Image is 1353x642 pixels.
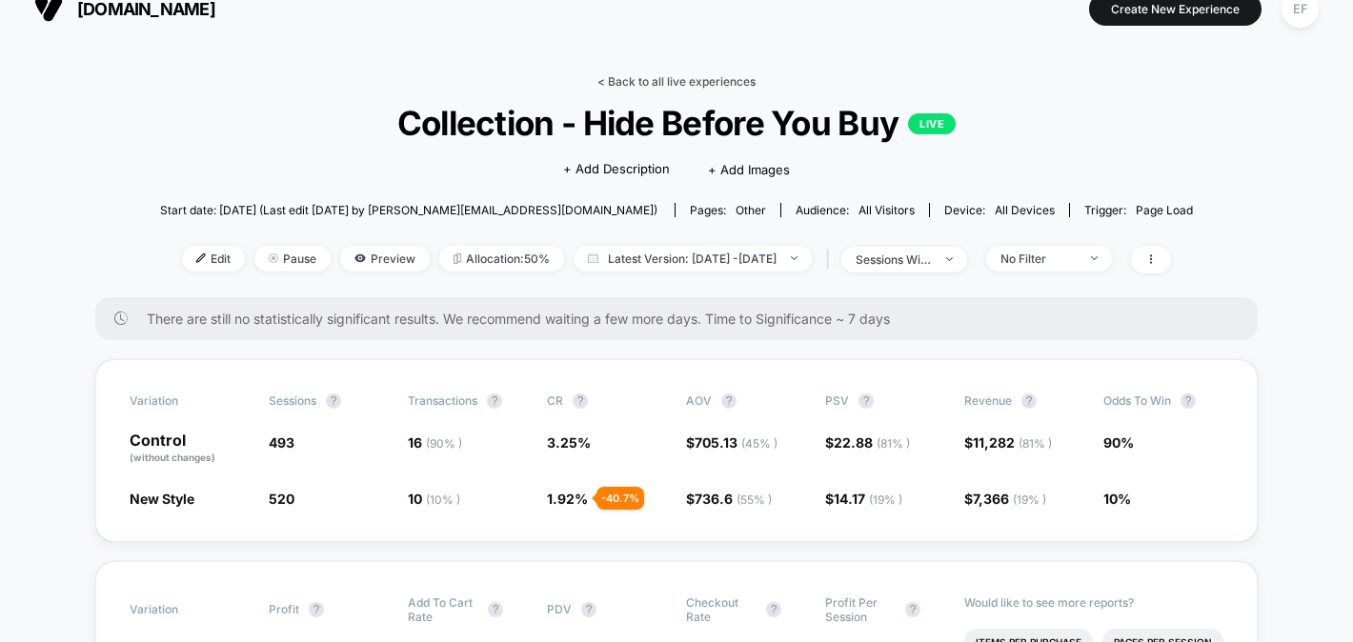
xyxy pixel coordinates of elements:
[130,432,250,465] p: Control
[908,113,956,134] p: LIVE
[596,487,644,510] div: - 40.7 %
[547,602,572,616] span: PDV
[929,203,1069,217] span: Device:
[964,434,1052,451] span: $
[877,436,910,451] span: ( 81 % )
[309,602,324,617] button: ?
[147,311,1220,327] span: There are still no statistically significant results. We recommend waiting a few more days . Time...
[964,393,1012,408] span: Revenue
[690,203,766,217] div: Pages:
[426,492,460,507] span: ( 10 % )
[1103,393,1208,409] span: Odds to Win
[254,246,331,271] span: Pause
[973,491,1046,507] span: 7,366
[408,434,462,451] span: 16
[563,160,670,179] span: + Add Description
[686,595,757,624] span: Checkout Rate
[1103,434,1134,451] span: 90%
[721,393,737,409] button: ?
[1000,251,1077,266] div: No Filter
[439,246,564,271] span: Allocation: 50%
[737,492,772,507] span: ( 55 % )
[581,602,596,617] button: ?
[825,393,849,408] span: PSV
[573,393,588,409] button: ?
[834,491,902,507] span: 14.17
[547,393,563,408] span: CR
[1136,203,1193,217] span: Page Load
[1091,256,1098,260] img: end
[196,253,206,263] img: edit
[686,393,712,408] span: AOV
[574,246,812,271] span: Latest Version: [DATE] - [DATE]
[1013,492,1046,507] span: ( 19 % )
[130,491,194,507] span: New Style
[212,103,1141,143] span: Collection - Hide Before You Buy
[130,595,234,624] span: Variation
[858,393,874,409] button: ?
[946,257,953,261] img: end
[708,162,790,177] span: + Add Images
[856,252,932,267] div: sessions with impression
[1019,436,1052,451] span: ( 81 % )
[408,393,477,408] span: Transactions
[269,491,294,507] span: 520
[973,434,1052,451] span: 11,282
[766,602,781,617] button: ?
[796,203,915,217] div: Audience:
[182,246,245,271] span: Edit
[686,491,772,507] span: $
[340,246,430,271] span: Preview
[695,491,772,507] span: 736.6
[741,436,777,451] span: ( 45 % )
[995,203,1055,217] span: all devices
[408,595,478,624] span: Add To Cart Rate
[326,393,341,409] button: ?
[488,602,503,617] button: ?
[964,595,1223,610] p: Would like to see more reports?
[821,246,841,273] span: |
[487,393,502,409] button: ?
[269,393,316,408] span: Sessions
[964,491,1046,507] span: $
[597,74,756,89] a: < Back to all live experiences
[695,434,777,451] span: 705.13
[869,492,902,507] span: ( 19 % )
[905,602,920,617] button: ?
[426,436,462,451] span: ( 90 % )
[130,393,234,409] span: Variation
[269,253,278,263] img: end
[834,434,910,451] span: 22.88
[269,434,294,451] span: 493
[1021,393,1037,409] button: ?
[1181,393,1196,409] button: ?
[408,491,460,507] span: 10
[269,602,299,616] span: Profit
[791,256,798,260] img: end
[547,491,588,507] span: 1.92 %
[736,203,766,217] span: other
[1103,491,1131,507] span: 10%
[858,203,915,217] span: All Visitors
[1084,203,1193,217] div: Trigger:
[160,203,657,217] span: Start date: [DATE] (Last edit [DATE] by [PERSON_NAME][EMAIL_ADDRESS][DOMAIN_NAME])
[686,434,777,451] span: $
[130,451,215,463] span: (without changes)
[547,434,591,451] span: 3.25 %
[454,253,461,264] img: rebalance
[588,253,598,263] img: calendar
[825,491,902,507] span: $
[825,434,910,451] span: $
[825,595,896,624] span: Profit Per Session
